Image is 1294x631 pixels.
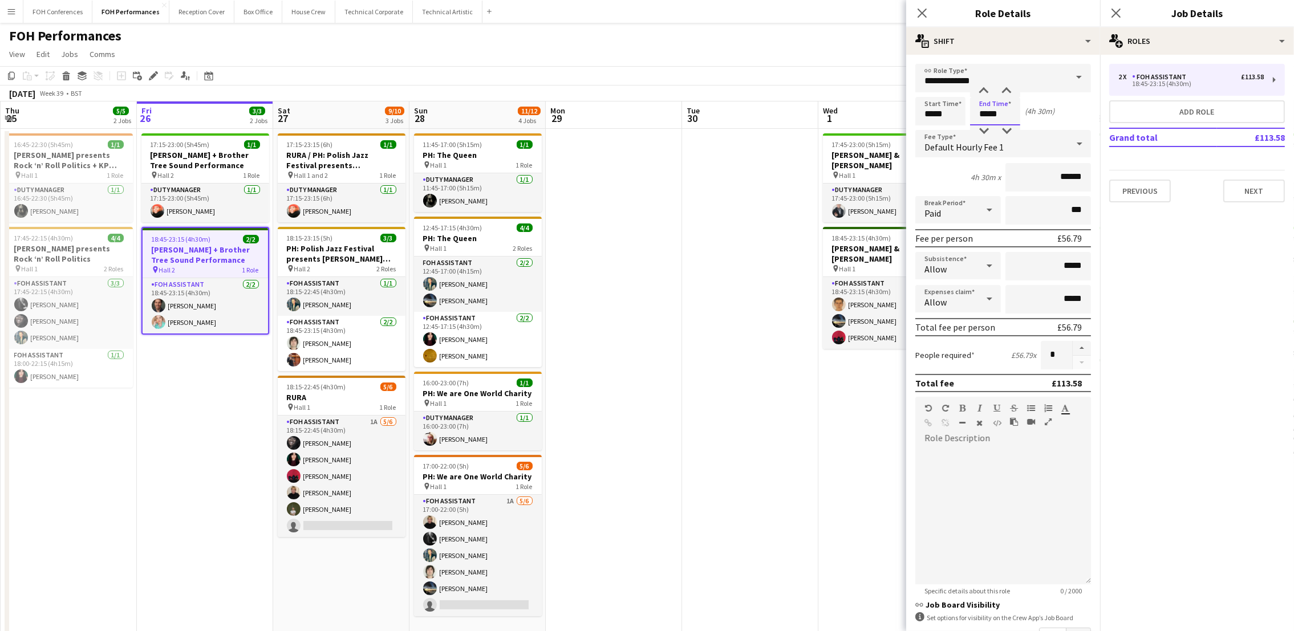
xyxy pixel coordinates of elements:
[414,105,428,116] span: Sun
[141,105,152,116] span: Fri
[549,112,565,125] span: 29
[839,264,856,273] span: Hall 1
[823,133,951,222] app-job-card: 17:45-23:00 (5h15m)1/1[PERSON_NAME] & [PERSON_NAME] Hall 11 RoleDuty Manager1/117:45-23:00 (5h15m...
[5,277,133,349] app-card-role: FOH Assistant3/317:45-22:15 (4h30m)[PERSON_NAME][PERSON_NAME][PERSON_NAME]
[414,312,542,367] app-card-role: FOH Assistant2/212:45-17:15 (4h30m)[PERSON_NAME][PERSON_NAME]
[377,264,396,273] span: 2 Roles
[687,105,700,116] span: Tue
[517,140,533,149] span: 1/1
[518,116,540,125] div: 4 Jobs
[1025,106,1054,116] div: (4h 30m)
[1051,587,1091,595] span: 0 / 2000
[5,105,19,116] span: Thu
[414,173,542,212] app-card-role: Duty Manager1/111:45-17:00 (5h15m)[PERSON_NAME]
[152,235,211,243] span: 18:45-23:15 (4h30m)
[294,403,311,412] span: Hall 1
[414,455,542,616] app-job-card: 17:00-22:00 (5h)5/6PH: We are One World Charity Hall 11 RoleFOH Assistant1A5/617:00-22:00 (5h)[PE...
[832,234,891,242] span: 18:45-23:15 (4h30m)
[1241,73,1264,81] div: £113.58
[278,150,405,170] h3: RURA / PH: Polish Jazz Festival presents [PERSON_NAME] Quintet
[278,376,405,537] div: 18:15-22:45 (4h30m)5/6RURA Hall 11 RoleFOH Assistant1A5/618:15-22:45 (4h30m)[PERSON_NAME][PERSON_...
[5,47,30,62] a: View
[243,235,259,243] span: 2/2
[9,27,121,44] h1: FOH Performances
[414,412,542,450] app-card-role: Duty Manager1/116:00-23:00 (7h)[PERSON_NAME]
[517,223,533,232] span: 4/4
[832,140,891,149] span: 17:45-23:00 (5h15m)
[823,227,951,349] app-job-card: 18:45-23:15 (4h30m)3/3[PERSON_NAME] & [PERSON_NAME] Hall 11 RoleFOH Assistant3/318:45-23:15 (4h30...
[143,278,268,333] app-card-role: FOH Assistant2/218:45-23:15 (4h30m)[PERSON_NAME][PERSON_NAME]
[249,107,265,115] span: 3/3
[278,416,405,537] app-card-role: FOH Assistant1A5/618:15-22:45 (4h30m)[PERSON_NAME][PERSON_NAME][PERSON_NAME][PERSON_NAME][PERSON_...
[5,349,133,388] app-card-role: FOH Assistant1/118:00-22:15 (4h15m)[PERSON_NAME]
[3,112,19,125] span: 25
[141,133,269,222] app-job-card: 17:15-23:00 (5h45m)1/1[PERSON_NAME] + Brother Tree Sound Performance Hall 21 RoleDuty Manager1/11...
[942,404,950,413] button: Redo
[414,372,542,450] app-job-card: 16:00-23:00 (7h)1/1PH: We are One World Charity Hall 11 RoleDuty Manager1/116:00-23:00 (7h)[PERSO...
[823,150,951,170] h3: [PERSON_NAME] & [PERSON_NAME]
[278,243,405,264] h3: PH: Polish Jazz Festival presents [PERSON_NAME] Quintet
[976,404,984,413] button: Italic
[823,105,838,116] span: Wed
[414,133,542,212] div: 11:45-17:00 (5h15m)1/1PH: The Queen Hall 11 RoleDuty Manager1/111:45-17:00 (5h15m)[PERSON_NAME]
[915,600,1091,610] h3: Job Board Visibility
[924,141,1004,153] span: Default Hourly Fee 1
[423,378,469,387] span: 16:00-23:00 (7h)
[278,392,405,402] h3: RURA
[282,1,335,23] button: House Crew
[85,47,120,62] a: Comms
[517,378,533,387] span: 1/1
[108,234,124,242] span: 4/4
[159,266,176,274] span: Hall 2
[9,49,25,59] span: View
[32,47,54,62] a: Edit
[1100,27,1294,55] div: Roles
[1223,180,1285,202] button: Next
[14,140,74,149] span: 16:45-22:30 (5h45m)
[412,112,428,125] span: 28
[278,133,405,222] app-job-card: 17:15-23:15 (6h)1/1RURA / PH: Polish Jazz Festival presents [PERSON_NAME] Quintet Hall 1 and 21 R...
[915,612,1091,623] div: Set options for visibility on the Crew App’s Job Board
[550,105,565,116] span: Mon
[380,140,396,149] span: 1/1
[14,234,74,242] span: 17:45-22:15 (4h30m)
[244,171,260,180] span: 1 Role
[294,264,311,273] span: Hall 2
[5,150,133,170] h3: [PERSON_NAME] presents Rock ‘n’ Roll Politics + KP Choir
[141,150,269,170] h3: [PERSON_NAME] + Brother Tree Sound Performance
[385,107,404,115] span: 9/10
[1118,73,1132,81] div: 2 x
[113,107,129,115] span: 5/5
[414,388,542,398] h3: PH: We are One World Charity
[1052,377,1082,389] div: £113.58
[423,462,469,470] span: 17:00-22:00 (5h)
[108,140,124,149] span: 1/1
[993,404,1001,413] button: Underline
[516,482,533,491] span: 1 Role
[140,112,152,125] span: 26
[924,207,941,219] span: Paid
[423,140,482,149] span: 11:45-17:00 (5h15m)
[335,1,413,23] button: Technical Corporate
[924,296,947,308] span: Allow
[1044,404,1052,413] button: Ordered List
[278,105,290,116] span: Sat
[431,399,447,408] span: Hall 1
[1118,81,1264,87] div: 18:45-23:15 (4h30m)
[431,244,447,253] span: Hall 1
[5,227,133,388] div: 17:45-22:15 (4h30m)4/4[PERSON_NAME] presents Rock ‘n’ Roll Politics Hall 12 RolesFOH Assistant3/3...
[143,245,268,265] h3: [PERSON_NAME] + Brother Tree Sound Performance
[1109,180,1171,202] button: Previous
[1057,233,1082,244] div: £56.79
[1109,128,1217,146] td: Grand total
[242,266,259,274] span: 1 Role
[1010,404,1018,413] button: Strikethrough
[414,495,542,616] app-card-role: FOH Assistant1A5/617:00-22:00 (5h)[PERSON_NAME][PERSON_NAME][PERSON_NAME][PERSON_NAME][PERSON_NAME]
[1027,417,1035,426] button: Insert video
[915,350,975,360] label: People required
